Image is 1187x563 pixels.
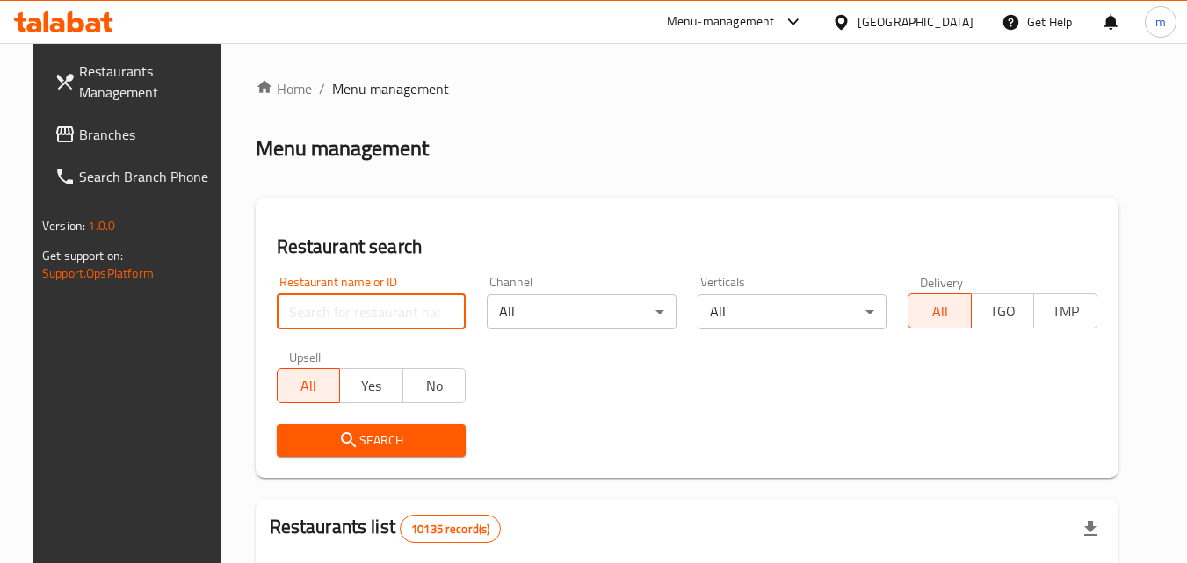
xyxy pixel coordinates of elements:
[347,373,396,399] span: Yes
[277,234,1097,260] h2: Restaurant search
[487,294,677,329] div: All
[256,78,312,99] a: Home
[40,50,232,113] a: Restaurants Management
[285,373,334,399] span: All
[698,294,887,329] div: All
[79,124,218,145] span: Branches
[277,294,467,329] input: Search for restaurant name or ID..
[858,12,973,32] div: [GEOGRAPHIC_DATA]
[401,521,500,538] span: 10135 record(s)
[1033,293,1097,328] button: TMP
[400,515,501,543] div: Total records count
[667,11,775,32] div: Menu-management
[332,78,449,99] span: Menu management
[908,293,972,328] button: All
[1041,299,1090,324] span: TMP
[402,368,467,403] button: No
[256,134,429,162] h2: Menu management
[319,78,325,99] li: /
[277,424,467,457] button: Search
[339,368,403,403] button: Yes
[277,368,341,403] button: All
[291,429,452,451] span: Search
[40,155,232,198] a: Search Branch Phone
[916,299,965,324] span: All
[42,262,154,285] a: Support.OpsPlatform
[289,350,322,363] label: Upsell
[1069,508,1111,550] div: Export file
[88,214,115,237] span: 1.0.0
[979,299,1028,324] span: TGO
[270,514,502,543] h2: Restaurants list
[79,166,218,187] span: Search Branch Phone
[410,373,460,399] span: No
[42,244,123,267] span: Get support on:
[1155,12,1166,32] span: m
[42,214,85,237] span: Version:
[40,113,232,155] a: Branches
[971,293,1035,328] button: TGO
[920,276,964,288] label: Delivery
[79,61,218,103] span: Restaurants Management
[256,78,1118,99] nav: breadcrumb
